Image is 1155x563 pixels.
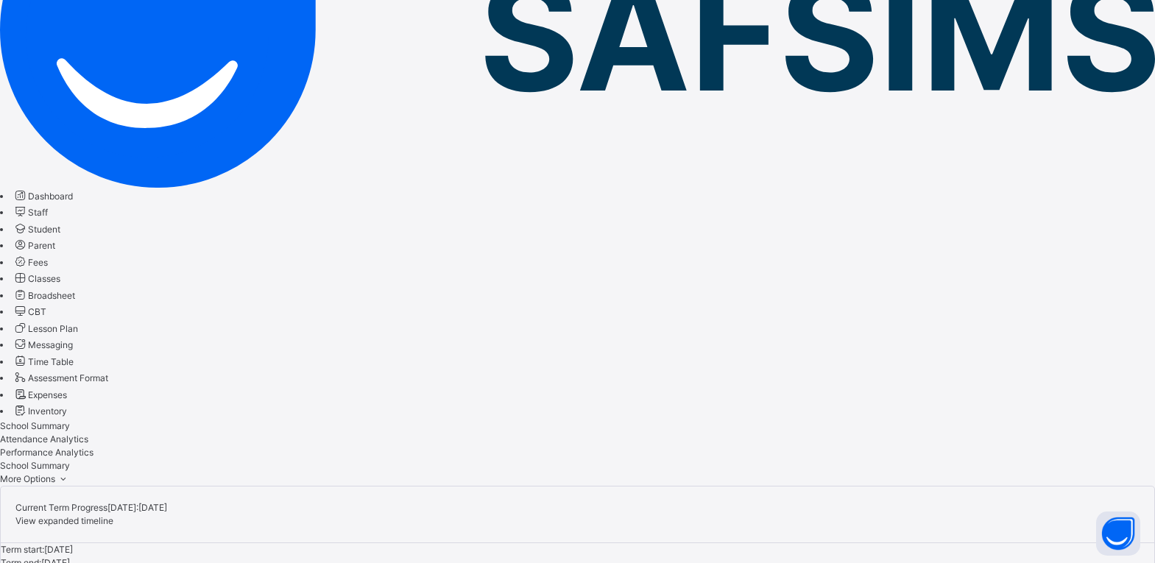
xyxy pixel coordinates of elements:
span: Time Table [28,356,74,367]
span: Lesson Plan [28,323,78,334]
span: [DATE]: [DATE] [107,502,167,513]
span: Broadsheet [28,290,75,301]
a: CBT [13,306,46,317]
a: Staff [13,207,48,218]
a: Classes [13,273,60,284]
button: Open asap [1096,511,1140,556]
span: Assessment Format [28,372,108,383]
span: Expenses [28,389,67,400]
a: Parent [13,240,55,251]
span: Dashboard [28,191,73,202]
a: Messaging [13,339,73,350]
span: Term start: [DATE] [1,544,73,555]
a: Lesson Plan [13,323,78,334]
a: Expenses [13,389,67,400]
span: CBT [28,306,46,317]
span: Fees [28,257,48,268]
a: Inventory [13,406,67,417]
a: Fees [13,257,48,268]
span: Classes [28,273,60,284]
a: Dashboard [13,191,73,202]
a: Broadsheet [13,290,75,301]
a: Assessment Format [13,372,108,383]
span: View expanded timeline [15,515,113,526]
span: Inventory [28,406,67,417]
span: Parent [28,240,55,251]
a: Student [13,224,60,235]
span: Student [28,224,60,235]
span: Staff [28,207,48,218]
span: Messaging [28,339,73,350]
span: Current Term Progress [15,502,107,513]
a: Time Table [13,356,74,367]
